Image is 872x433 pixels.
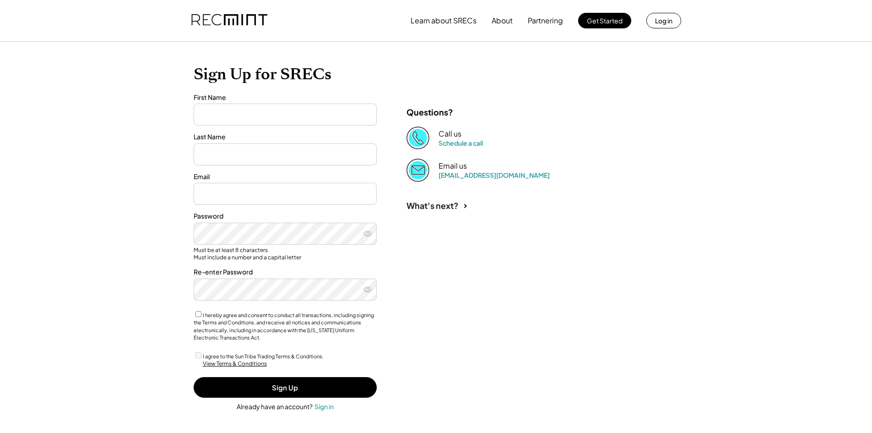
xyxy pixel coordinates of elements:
div: Last Name [194,132,377,142]
label: I agree to the Sun Tribe Trading Terms & Conditions. [203,353,324,359]
div: Sign in [314,402,334,411]
div: Email [194,172,377,181]
h1: Sign Up for SRECs [194,65,679,84]
div: Call us [439,129,461,139]
button: About [492,11,513,30]
img: Phone%20copy%403x.png [406,126,429,149]
div: First Name [194,93,377,102]
div: Email us [439,161,467,171]
img: recmint-logotype%403x.png [191,5,267,36]
a: [EMAIL_ADDRESS][DOMAIN_NAME] [439,171,550,179]
div: Must be at least 8 characters Must include a number and a capital letter [194,247,377,261]
div: Questions? [406,107,453,117]
button: Log in [646,13,681,28]
div: View Terms & Conditions [203,360,267,368]
label: I hereby agree and consent to conduct all transactions, including signing the Terms and Condition... [194,312,374,341]
div: Already have an account? [237,402,313,411]
a: Schedule a call [439,139,483,147]
div: What's next? [406,200,459,211]
div: Password [194,212,377,221]
button: Partnering [528,11,563,30]
button: Get Started [578,13,631,28]
button: Learn about SRECs [411,11,477,30]
img: Email%202%403x.png [406,159,429,181]
div: Re-enter Password [194,268,377,277]
button: Sign Up [194,377,377,398]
